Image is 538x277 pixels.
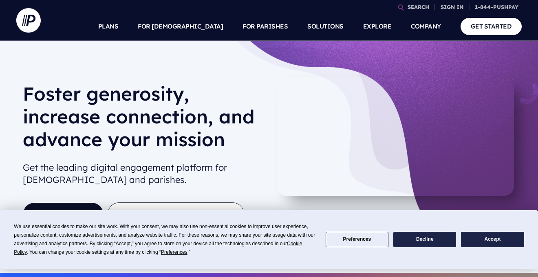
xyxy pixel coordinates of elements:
a: SOLUTIONS [307,12,344,41]
a: FOR PARISHES [243,12,288,41]
a: COMPANY [411,12,441,41]
a: EXPLORE [363,12,392,41]
button: Preferences [326,232,388,248]
a: FOR [DEMOGRAPHIC_DATA] [138,12,223,41]
h2: Get the leading digital engagement platform for [DEMOGRAPHIC_DATA] and parishes. [23,158,262,190]
span: Preferences [161,249,187,255]
a: PLANS [98,12,119,41]
button: Decline [393,232,456,248]
h1: Foster generosity, increase connection, and advance your mission [23,82,262,157]
button: Accept [461,232,524,248]
a: GET STARTED [23,202,104,226]
div: We use essential cookies to make our site work. With your consent, we may also use non-essential ... [14,222,315,257]
button: TAKE A SELF-GUIDED TOUR [108,202,244,226]
a: GET STARTED [461,18,522,35]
